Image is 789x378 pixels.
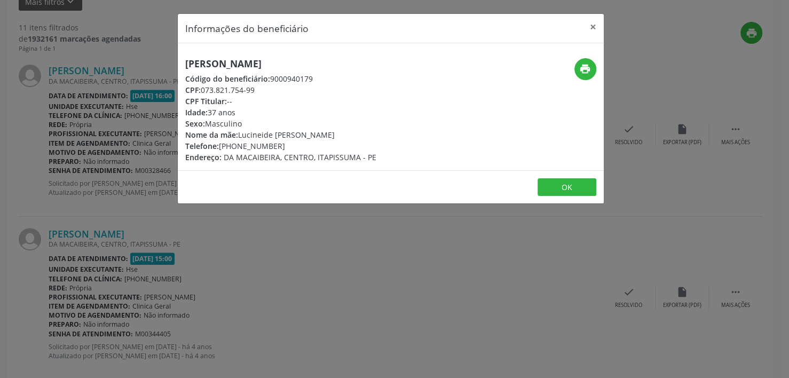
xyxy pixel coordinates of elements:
[185,141,219,151] span: Telefone:
[185,130,238,140] span: Nome da mãe:
[185,107,376,118] div: 37 anos
[579,63,591,75] i: print
[538,178,596,196] button: OK
[185,58,376,69] h5: [PERSON_NAME]
[185,96,227,106] span: CPF Titular:
[574,58,596,80] button: print
[185,96,376,107] div: --
[224,152,376,162] span: DA MACAIBEIRA, CENTRO, ITAPISSUMA - PE
[185,129,376,140] div: Lucineide [PERSON_NAME]
[185,152,222,162] span: Endereço:
[185,85,201,95] span: CPF:
[185,74,270,84] span: Código do beneficiário:
[185,119,205,129] span: Sexo:
[185,118,376,129] div: Masculino
[582,14,604,40] button: Close
[185,84,376,96] div: 073.821.754-99
[185,140,376,152] div: [PHONE_NUMBER]
[185,21,309,35] h5: Informações do beneficiário
[185,73,376,84] div: 9000940179
[185,107,208,117] span: Idade:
